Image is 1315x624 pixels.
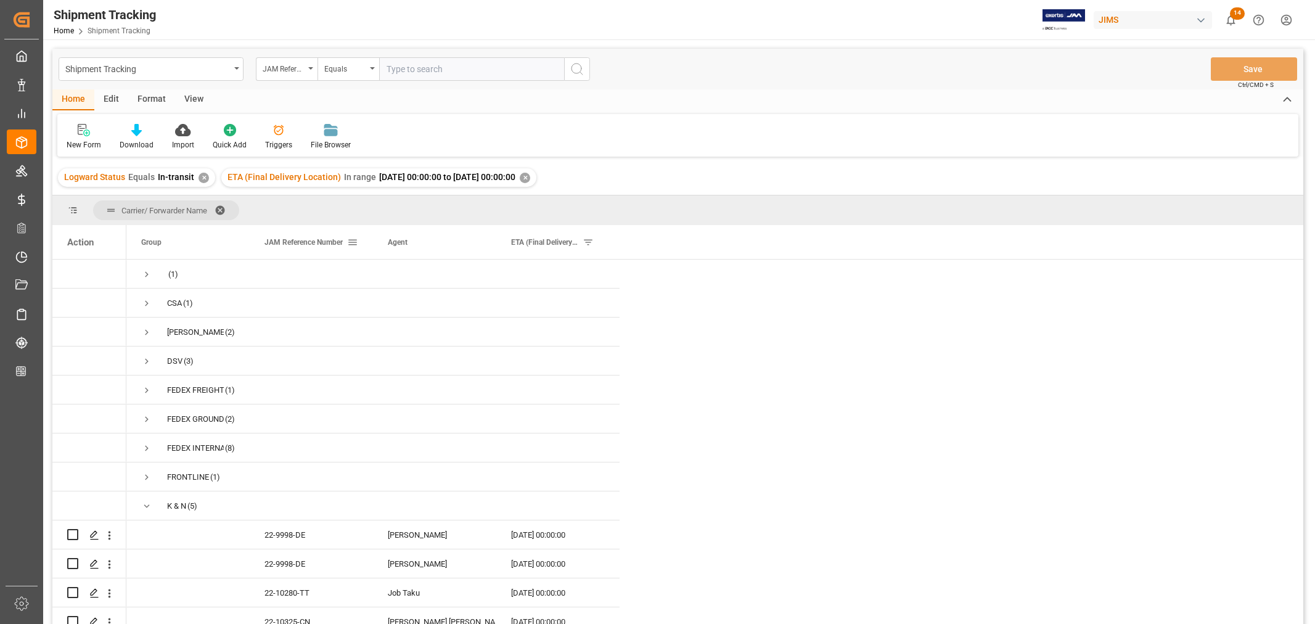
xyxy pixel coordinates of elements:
[126,260,620,289] div: Press SPACE to select this row.
[52,289,126,318] div: Press SPACE to select this row.
[52,260,126,289] div: Press SPACE to select this row.
[65,60,230,76] div: Shipment Tracking
[126,578,620,607] div: Press SPACE to select this row.
[1217,6,1245,34] button: show 14 new notifications
[511,238,578,247] span: ETA (Final Delivery Location)
[126,462,620,491] div: Press SPACE to select this row.
[1245,6,1272,34] button: Help Center
[128,172,155,182] span: Equals
[158,172,194,182] span: In-transit
[94,89,128,110] div: Edit
[183,289,193,318] span: (1)
[167,347,182,376] div: DSV
[344,172,376,182] span: In range
[59,57,244,81] button: open menu
[167,318,224,347] div: [PERSON_NAME]
[227,172,341,182] span: ETA (Final Delivery Location)
[225,434,235,462] span: (8)
[250,549,373,578] div: 22-9998-DE
[1094,8,1217,31] button: JIMS
[52,462,126,491] div: Press SPACE to select this row.
[67,139,101,150] div: New Form
[126,491,620,520] div: Press SPACE to select this row.
[379,57,564,81] input: Type to search
[167,289,182,318] div: CSA
[52,578,126,607] div: Press SPACE to select this row.
[52,549,126,578] div: Press SPACE to select this row.
[52,376,126,404] div: Press SPACE to select this row.
[52,520,126,549] div: Press SPACE to select this row.
[388,238,408,247] span: Agent
[250,578,373,607] div: 22-10280-TT
[126,433,620,462] div: Press SPACE to select this row.
[52,433,126,462] div: Press SPACE to select this row.
[52,89,94,110] div: Home
[54,27,74,35] a: Home
[1211,57,1297,81] button: Save
[225,405,235,433] span: (2)
[126,549,620,578] div: Press SPACE to select this row.
[256,57,317,81] button: open menu
[225,318,235,347] span: (2)
[64,172,125,182] span: Logward Status
[520,173,530,183] div: ✕
[52,347,126,376] div: Press SPACE to select this row.
[388,579,481,607] div: Job Taku
[388,521,481,549] div: [PERSON_NAME]
[379,172,515,182] span: [DATE] 00:00:00 to [DATE] 00:00:00
[496,549,620,578] div: [DATE] 00:00:00
[187,492,197,520] span: (5)
[126,347,620,376] div: Press SPACE to select this row.
[126,404,620,433] div: Press SPACE to select this row.
[184,347,194,376] span: (3)
[210,463,220,491] span: (1)
[311,139,351,150] div: File Browser
[496,520,620,549] div: [DATE] 00:00:00
[121,206,207,215] span: Carrier/ Forwarder Name
[67,237,94,248] div: Action
[52,318,126,347] div: Press SPACE to select this row.
[126,318,620,347] div: Press SPACE to select this row.
[126,520,620,549] div: Press SPACE to select this row.
[1230,7,1245,20] span: 14
[1043,9,1085,31] img: Exertis%20JAM%20-%20Email%20Logo.jpg_1722504956.jpg
[175,89,213,110] div: View
[120,139,154,150] div: Download
[250,520,373,549] div: 22-9998-DE
[317,57,379,81] button: open menu
[167,463,209,491] div: FRONTLINE
[213,139,247,150] div: Quick Add
[1094,11,1212,29] div: JIMS
[126,376,620,404] div: Press SPACE to select this row.
[1238,80,1274,89] span: Ctrl/CMD + S
[388,550,481,578] div: [PERSON_NAME]
[167,376,224,404] div: FEDEX FREIGHT
[265,139,292,150] div: Triggers
[128,89,175,110] div: Format
[263,60,305,75] div: JAM Reference Number
[264,238,343,247] span: JAM Reference Number
[564,57,590,81] button: search button
[167,492,186,520] div: K & N
[167,434,224,462] div: FEDEX INTERNATIONAL ECONOMY
[141,238,162,247] span: Group
[126,289,620,318] div: Press SPACE to select this row.
[496,578,620,607] div: [DATE] 00:00:00
[52,491,126,520] div: Press SPACE to select this row.
[167,405,224,433] div: FEDEX GROUND
[324,60,366,75] div: Equals
[54,6,156,24] div: Shipment Tracking
[168,260,178,289] span: (1)
[225,376,235,404] span: (1)
[52,404,126,433] div: Press SPACE to select this row.
[199,173,209,183] div: ✕
[172,139,194,150] div: Import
